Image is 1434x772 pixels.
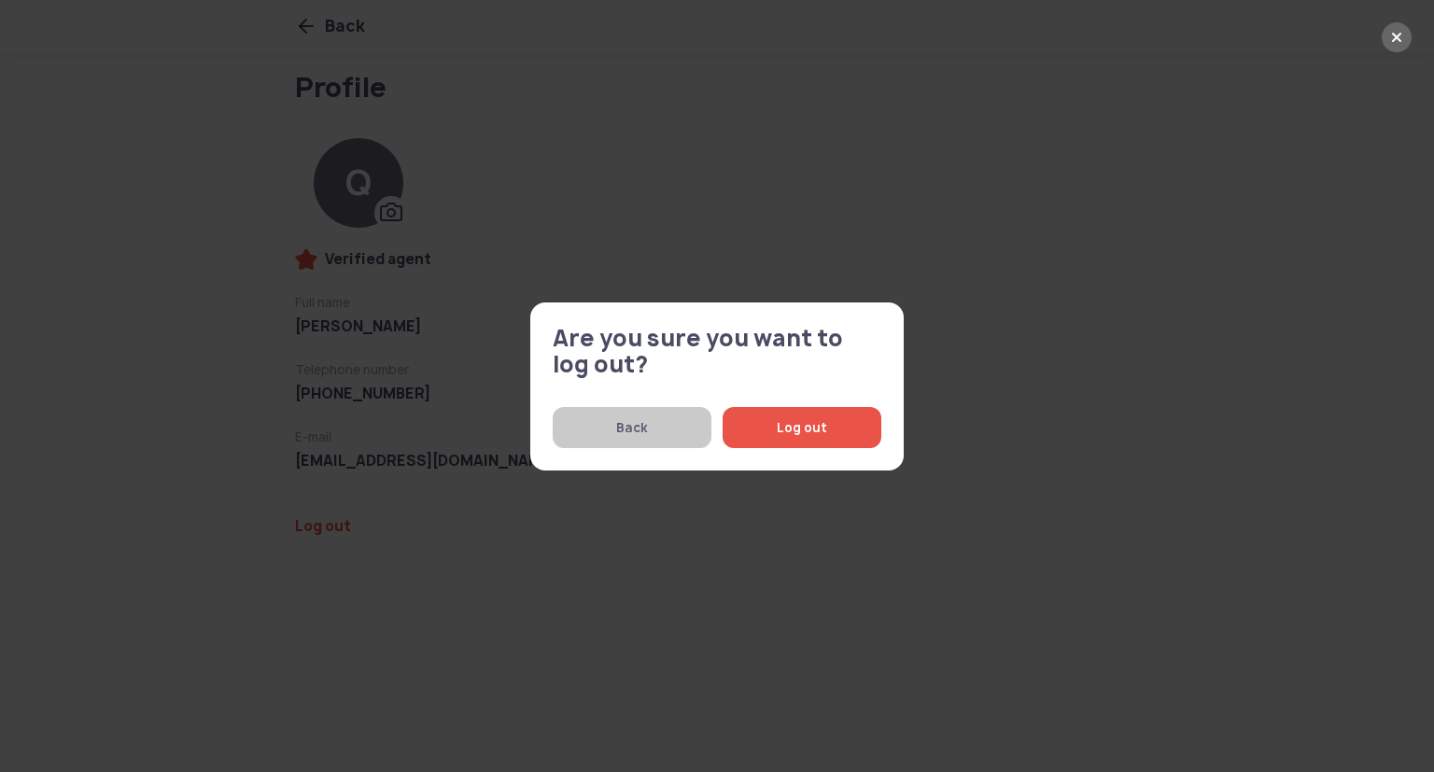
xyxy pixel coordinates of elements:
span: Back [575,407,689,448]
button: Back [553,407,711,448]
span: Are you sure you want to log out? [553,325,881,377]
button: Close [1382,22,1412,52]
button: Log out [723,407,881,448]
span: Log out [745,407,859,448]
